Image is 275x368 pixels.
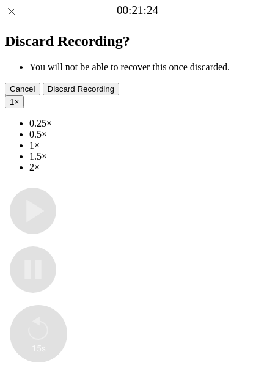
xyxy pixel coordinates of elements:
li: 0.5× [29,129,270,140]
li: 2× [29,162,270,173]
h2: Discard Recording? [5,33,270,50]
li: 1× [29,140,270,151]
li: 1.5× [29,151,270,162]
button: Cancel [5,83,40,95]
button: 1× [5,95,24,108]
li: 0.25× [29,118,270,129]
li: You will not be able to recover this once discarded. [29,62,270,73]
button: Discard Recording [43,83,120,95]
a: 00:21:24 [117,4,158,17]
span: 1 [10,97,14,106]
